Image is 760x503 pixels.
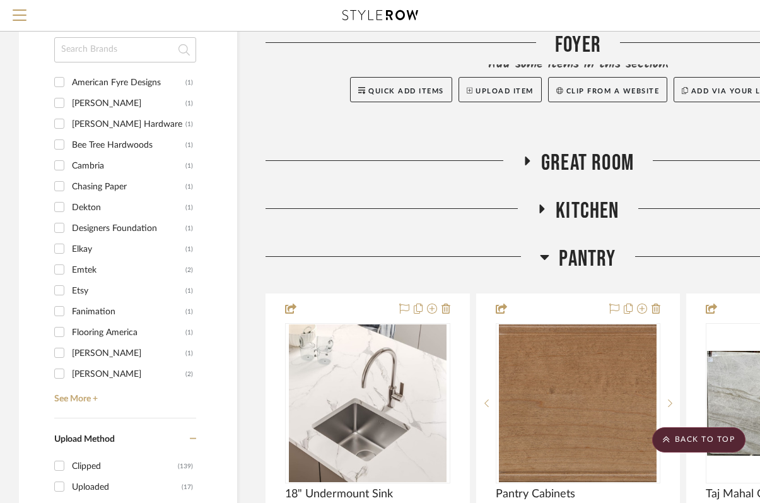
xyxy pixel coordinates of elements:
span: Great Room [541,150,634,177]
button: Clip from a website [548,77,667,102]
div: Clipped [72,456,178,476]
div: Elkay [72,239,185,259]
div: American Fyre Designs [72,73,185,93]
div: [PERSON_NAME] [72,364,185,384]
div: Bee Tree Hardwoods [72,135,185,155]
div: Flooring America [72,323,185,343]
div: (17) [182,477,193,497]
input: Search Brands [54,37,196,62]
div: (1) [185,343,193,364]
div: (2) [185,260,193,280]
div: (1) [185,198,193,218]
div: (2) [185,364,193,384]
button: Upload Item [459,77,542,102]
span: Kitchen [556,198,619,225]
div: (1) [185,93,193,114]
div: Emtek [72,260,185,280]
div: [PERSON_NAME] [72,343,185,364]
div: (1) [185,239,193,259]
div: Uploaded [72,477,182,497]
div: Cambria [72,156,185,176]
div: (1) [185,177,193,197]
div: (1) [185,302,193,322]
span: 18" Undermount Sink [285,487,393,501]
span: Upload Method [54,435,115,444]
img: 18" Undermount Sink [289,324,447,482]
div: [PERSON_NAME] Hardware [72,114,185,134]
button: Quick Add Items [350,77,452,102]
div: (1) [185,114,193,134]
div: Chasing Paper [72,177,185,197]
scroll-to-top-button: BACK TO TOP [652,427,745,453]
img: Pantry Cabinets [499,324,657,482]
span: Pantry Cabinets [496,487,575,501]
div: (1) [185,135,193,155]
div: (1) [185,218,193,239]
span: Pantry [559,246,616,273]
div: (1) [185,323,193,343]
div: [PERSON_NAME] [72,93,185,114]
span: Quick Add Items [368,88,444,95]
a: See More + [51,384,196,405]
div: (1) [185,73,193,93]
div: (1) [185,156,193,176]
div: Fanimation [72,302,185,322]
div: Etsy [72,281,185,301]
div: (139) [178,456,193,476]
div: Dekton [72,198,185,218]
div: (1) [185,281,193,301]
div: Designers Foundation [72,218,185,239]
